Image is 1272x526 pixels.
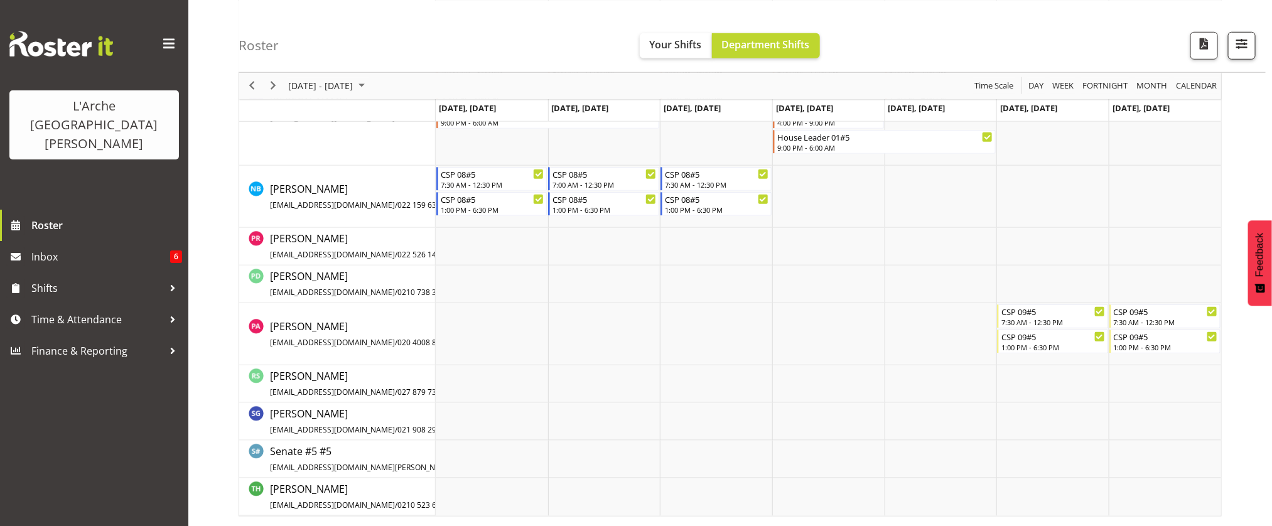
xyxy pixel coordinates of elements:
span: 022 159 6313 [397,200,445,210]
a: [PERSON_NAME][EMAIL_ADDRESS][DOMAIN_NAME]/020 4008 8530 [270,319,450,349]
button: Fortnight [1081,78,1130,94]
div: CSP 08#5 [441,193,544,205]
div: CSP 08#5 [441,168,544,180]
span: [DATE], [DATE] [552,102,609,113]
span: 022 526 1409 [397,249,445,260]
button: Timeline Month [1135,78,1170,94]
span: 021 908 290 [397,424,441,435]
span: Your Shifts [650,37,702,51]
span: [EMAIL_ADDRESS][DOMAIN_NAME] [270,112,395,123]
span: / [395,500,397,510]
span: [PERSON_NAME] [270,95,445,124]
span: [DATE], [DATE] [1113,102,1170,113]
button: Next [265,78,282,94]
span: / [395,387,397,397]
span: / [395,424,397,435]
a: [PERSON_NAME][EMAIL_ADDRESS][DOMAIN_NAME]/0210 738 372 [270,269,445,299]
div: 7:30 AM - 12:30 PM [1114,317,1217,327]
span: calendar [1175,78,1218,94]
span: [DATE], [DATE] [1000,102,1057,113]
a: [PERSON_NAME][EMAIL_ADDRESS][DOMAIN_NAME]/022 526 1409 [270,231,445,261]
a: [PERSON_NAME][EMAIL_ADDRESS][DOMAIN_NAME]/022 159 6313 [270,181,445,212]
div: 1:00 PM - 6:30 PM [441,205,544,215]
span: [DATE], [DATE] [776,102,833,113]
span: / [395,287,397,298]
div: CSP 09#5 [1114,305,1217,318]
span: Day [1027,78,1045,94]
div: Nena Barwell"s event - CSP 08#5 Begin From Wednesday, August 20, 2025 at 1:00:00 PM GMT+12:00 End... [660,192,772,216]
div: CSP 09#5 [1001,305,1105,318]
div: 1:00 PM - 6:30 PM [552,205,656,215]
button: Month [1174,78,1219,94]
div: Pranisha Adhikari"s event - CSP 09#5 Begin From Sunday, August 24, 2025 at 1:00:00 PM GMT+12:00 E... [1109,330,1221,353]
span: / [395,112,397,123]
a: [PERSON_NAME][EMAIL_ADDRESS][DOMAIN_NAME]/027 879 7374 [270,368,445,399]
div: 4:00 PM - 9:00 PM [777,117,881,127]
img: Rosterit website logo [9,31,113,56]
span: [EMAIL_ADDRESS][DOMAIN_NAME][PERSON_NAME] [270,462,454,473]
div: previous period [241,72,262,99]
span: [EMAIL_ADDRESS][DOMAIN_NAME] [270,387,395,397]
span: [EMAIL_ADDRESS][DOMAIN_NAME] [270,424,395,435]
div: CSP 08#5 [665,168,768,180]
td: Nena Barwell resource [239,166,436,228]
td: Senate #5 #5 resource [239,441,436,478]
div: Nena Barwell"s event - CSP 08#5 Begin From Tuesday, August 19, 2025 at 1:00:00 PM GMT+12:00 Ends ... [548,192,659,216]
span: [DATE], [DATE] [664,102,721,113]
button: Timeline Week [1050,78,1076,94]
div: Pranisha Adhikari"s event - CSP 09#5 Begin From Saturday, August 23, 2025 at 1:00:00 PM GMT+12:00... [997,330,1108,353]
div: L'Arche [GEOGRAPHIC_DATA][PERSON_NAME] [22,97,166,153]
td: Paige Reynolds resource [239,228,436,266]
span: [DATE], [DATE] [888,102,946,113]
a: Senate #5 #5[EMAIL_ADDRESS][DOMAIN_NAME][PERSON_NAME] [270,444,504,474]
div: Pranisha Adhikari"s event - CSP 09#5 Begin From Saturday, August 23, 2025 at 7:30:00 AM GMT+12:00... [997,304,1108,328]
div: CSP 08#5 [552,168,656,180]
span: Week [1051,78,1075,94]
div: CSP 09#5 [1114,330,1217,343]
span: [PERSON_NAME] [270,407,441,436]
div: August 18 - 24, 2025 [284,72,372,99]
a: [PERSON_NAME][EMAIL_ADDRESS][DOMAIN_NAME]/0210 523 604 [270,481,445,512]
span: 022 509 0343 [397,112,445,123]
div: Nena Barwell"s event - CSP 08#5 Begin From Tuesday, August 19, 2025 at 7:00:00 AM GMT+12:00 Ends ... [548,167,659,191]
span: [EMAIL_ADDRESS][DOMAIN_NAME] [270,337,395,348]
h4: Roster [239,38,279,52]
td: Roisin Smith resource [239,365,436,403]
div: 7:30 AM - 12:30 PM [441,180,544,190]
button: Previous [244,78,261,94]
span: [PERSON_NAME] [270,232,445,260]
span: Time Scale [973,78,1015,94]
button: Time Scale [973,78,1016,94]
span: Feedback [1254,233,1266,277]
button: August 2025 [286,78,370,94]
span: Fortnight [1081,78,1129,94]
span: [EMAIL_ADDRESS][DOMAIN_NAME] [270,249,395,260]
td: Pranisha Adhikari resource [239,303,436,365]
div: Nena Barwell"s event - CSP 08#5 Begin From Wednesday, August 20, 2025 at 7:30:00 AM GMT+12:00 End... [660,167,772,191]
span: [PERSON_NAME] [270,269,445,298]
div: next period [262,72,284,99]
span: Inbox [31,247,170,266]
span: / [395,249,397,260]
div: CSP 08#5 [552,193,656,205]
button: Feedback - Show survey [1248,220,1272,306]
td: Scott Gardner resource [239,403,436,441]
span: / [395,337,397,348]
span: [PERSON_NAME] [270,319,450,348]
span: [PERSON_NAME] [270,182,445,211]
span: Roster [31,216,182,235]
div: 7:30 AM - 12:30 PM [665,180,768,190]
span: 0210 738 372 [397,287,445,298]
span: Department Shifts [722,37,810,51]
span: [PERSON_NAME] [270,369,445,398]
div: 1:00 PM - 6:30 PM [1114,342,1217,352]
span: [EMAIL_ADDRESS][DOMAIN_NAME] [270,500,395,510]
td: Pauline Denton resource [239,266,436,303]
span: 027 879 7374 [397,387,445,397]
span: Time & Attendance [31,310,163,329]
span: Senate #5 #5 [270,444,504,473]
span: [DATE] - [DATE] [287,78,354,94]
div: 7:00 AM - 12:30 PM [552,180,656,190]
div: 7:30 AM - 12:30 PM [1001,317,1105,327]
div: Nena Barwell"s event - CSP 08#5 Begin From Monday, August 18, 2025 at 1:00:00 PM GMT+12:00 Ends A... [436,192,547,216]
